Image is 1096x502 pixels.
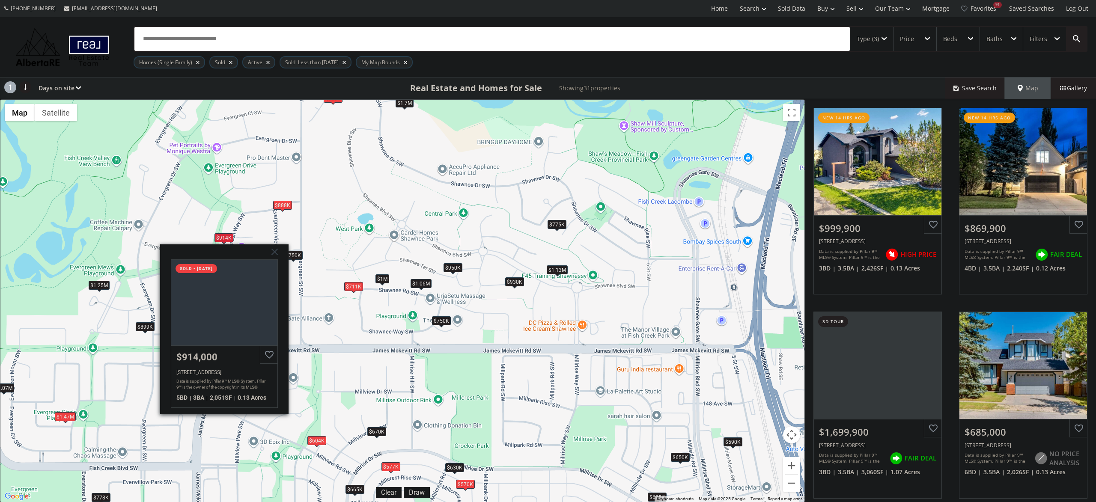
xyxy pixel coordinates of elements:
[1036,468,1066,476] span: 0.13 Acres
[396,98,414,107] div: $1.7M
[411,279,432,288] div: $1.06M
[1018,84,1038,92] span: Map
[819,425,936,439] div: $1,699,900
[900,250,936,259] span: HIGH PRICE
[965,442,1082,449] div: 76 Millrise Drive SW, Calgary, AB T2Y 2C5
[356,56,413,68] div: My Map Bounds
[284,251,303,260] div: $750K
[1032,450,1049,467] img: rating icon
[171,260,278,345] div: 84 Evergreen Way SW, Calgary, AB T2Y 3K8
[1060,84,1087,92] span: Gallery
[1036,264,1066,273] span: 0.12 Acres
[805,99,950,303] a: new 14 hrs ago$999,900[STREET_ADDRESS]Data is supplied by Pillar 9™ MLS® System. Pillar 9™ is the...
[35,104,77,121] button: Show satellite imagery
[699,496,745,501] span: Map data ©2025 Google
[1050,250,1082,259] span: FAIR DEAL
[819,452,885,465] div: Data is supplied by Pillar 9™ MLS® System. Pillar 9™ is the owner of the copyright in its MLS® Sy...
[176,352,272,362] div: $914,000
[945,77,1005,99] button: Save Search
[193,394,208,401] span: 3 BA
[307,436,326,445] div: $604K
[273,200,292,209] div: $888K
[280,56,351,68] div: Sold: Less than [DATE]
[344,282,363,291] div: $711K
[209,56,238,68] div: Sold
[965,238,1082,245] div: 140 EVERGREEN Way SW, Calgary, AB T2Y 3K8
[993,2,1002,8] div: 91
[671,452,690,461] div: $650K
[1030,36,1047,42] div: Filters
[410,82,542,94] h1: Real Estate and Homes for Sale
[34,77,81,99] div: Days on site
[783,104,800,121] button: Toggle fullscreen view
[819,468,836,476] span: 3 BD
[505,277,524,286] div: $930K
[432,316,451,325] div: $750K
[376,488,402,496] div: Click to clear.
[238,394,266,401] span: 0.13 Acres
[751,496,762,501] a: Terms
[547,265,568,274] div: $1.13M
[559,85,620,91] h2: Showing 31 properties
[783,457,800,474] button: Zoom in
[905,454,936,463] span: FAIR DEAL
[261,244,282,266] img: x.svg
[92,493,110,502] div: $778K
[379,488,399,496] div: Clear
[136,322,155,331] div: $899K
[375,274,389,283] div: $1M
[888,450,905,467] img: rating icon
[176,394,191,401] span: 5 BD
[965,452,1030,465] div: Data is supplied by Pillar 9™ MLS® System. Pillar 9™ is the owner of the copyright in its MLS® Sy...
[819,222,936,235] div: $999,900
[89,281,110,290] div: $1.25M
[548,220,566,229] div: $775K
[444,263,462,272] div: $950K
[5,104,35,121] button: Show street map
[367,427,386,436] div: $670K
[838,264,859,273] span: 3.5 BA
[176,378,270,391] div: Data is supplied by Pillar 9™ MLS® System. Pillar 9™ is the owner of the copyright in its MLS® Sy...
[657,496,694,502] button: Keyboard shortcuts
[55,412,76,421] div: $1.47M
[242,56,275,68] div: Active
[11,5,56,12] span: [PHONE_NUMBER]
[965,248,1031,261] div: Data is supplied by Pillar 9™ MLS® System. Pillar 9™ is the owner of the copyright in its MLS® Sy...
[407,488,427,496] div: Draw
[1051,77,1096,99] div: Gallery
[965,222,1082,235] div: $869,900
[60,0,161,16] a: [EMAIL_ADDRESS][DOMAIN_NAME]
[768,496,802,501] a: Report a map error
[883,246,900,263] img: rating icon
[456,479,475,488] div: $570K
[345,484,364,493] div: $665K
[1007,264,1034,273] span: 2,240 SF
[176,264,217,273] div: sold - [DATE]
[1049,449,1082,468] span: NO PRICE ANALYSIS
[648,492,667,501] div: $685K
[943,36,957,42] div: Beds
[783,426,800,443] button: Map camera controls
[890,468,920,476] span: 1.07 Acres
[3,491,31,502] a: Open this area in Google Maps (opens a new window)
[819,442,936,449] div: 1008 Shawnee Drive SW, Calgary, AB T2Y2T9
[324,93,342,102] div: $759K
[857,36,879,42] div: Type (3)
[890,264,920,273] span: 0.13 Acres
[819,264,836,273] span: 3 BD
[965,425,1082,439] div: $685,000
[965,468,981,476] span: 6 BD
[381,462,400,471] div: $577K
[819,238,936,245] div: 1396 Shawnee Road SW, Calgary, AB T2Y2H1
[214,233,233,242] div: $914K
[986,36,1003,42] div: Baths
[1007,468,1034,476] span: 2,026 SF
[171,259,278,408] a: sold - [DATE]$914,000[STREET_ADDRESS]Data is supplied by Pillar 9™ MLS® System. Pillar 9™ is the ...
[950,99,1096,303] a: new 14 hrs ago$869,900[STREET_ADDRESS]Data is supplied by Pillar 9™ MLS® System. Pillar 9™ is the...
[445,463,464,472] div: $630K
[861,468,888,476] span: 3,060 SF
[861,264,888,273] span: 2,426 SF
[3,491,31,502] img: Google
[11,26,114,68] img: Logo
[838,468,859,476] span: 3.5 BA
